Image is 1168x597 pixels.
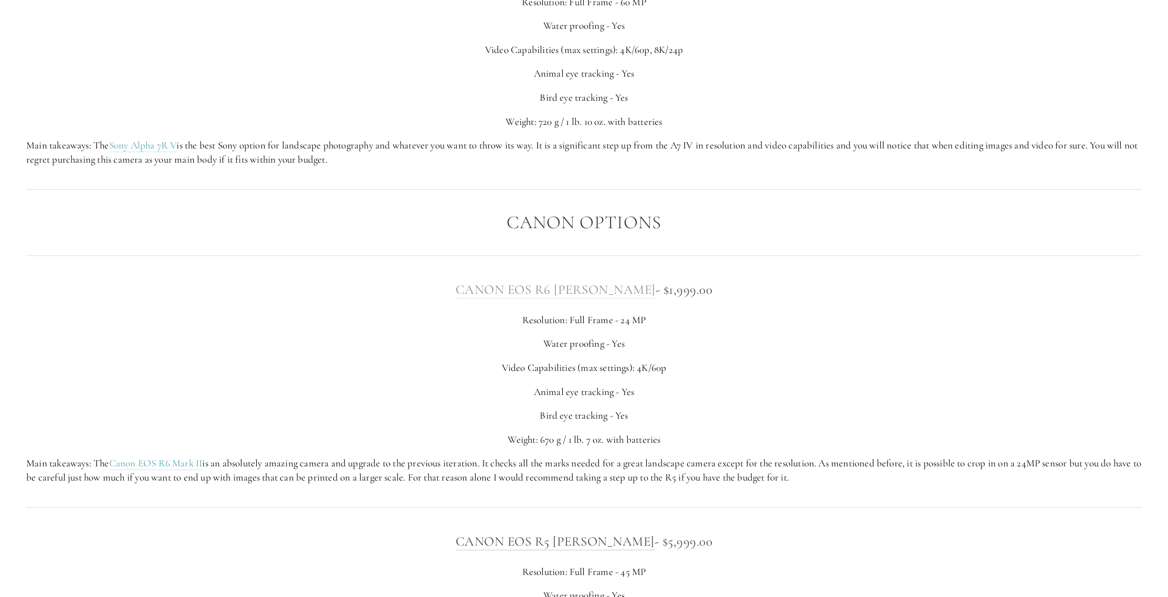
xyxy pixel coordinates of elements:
[456,282,656,298] a: CANON EOS R6 [PERSON_NAME]
[26,531,1142,552] h3: - $5,999.00
[26,91,1142,105] p: Bird eye tracking - Yes
[26,456,1142,484] p: Main takeaways: The is an absolutely amazing camera and upgrade to the previous iteration. It che...
[26,67,1142,81] p: Animal eye tracking - Yes
[456,534,655,550] a: CANON EOS R5 [PERSON_NAME]
[26,385,1142,399] p: Animal eye tracking - Yes
[109,457,203,470] a: Canon EOS R6 Mark II
[26,138,1142,166] p: Main takeaways: The is the best Sony option for landscape photography and whatever you want to th...
[26,212,1142,233] h2: Canon Options
[26,433,1142,447] p: Weight: 670 g / 1 lb. 7 oz. with batteries
[109,139,177,152] a: Sony Alpha 7R V
[26,313,1142,327] p: Resolution: Full Frame - 24 MP
[26,43,1142,57] p: Video Capabilities (max settings): 4K/60p, 8K/24p
[26,19,1142,33] p: Water proofing - Yes
[26,409,1142,423] p: Bird eye tracking - Yes
[26,565,1142,579] p: Resolution: Full Frame - 45 MP
[26,337,1142,351] p: Water proofing - Yes
[26,115,1142,129] p: Weight: 720 g / 1 lb. 10 oz. with batteries
[26,279,1142,300] h3: - $1,999.00
[26,361,1142,375] p: Video Capabilities (max settings): 4K/60p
